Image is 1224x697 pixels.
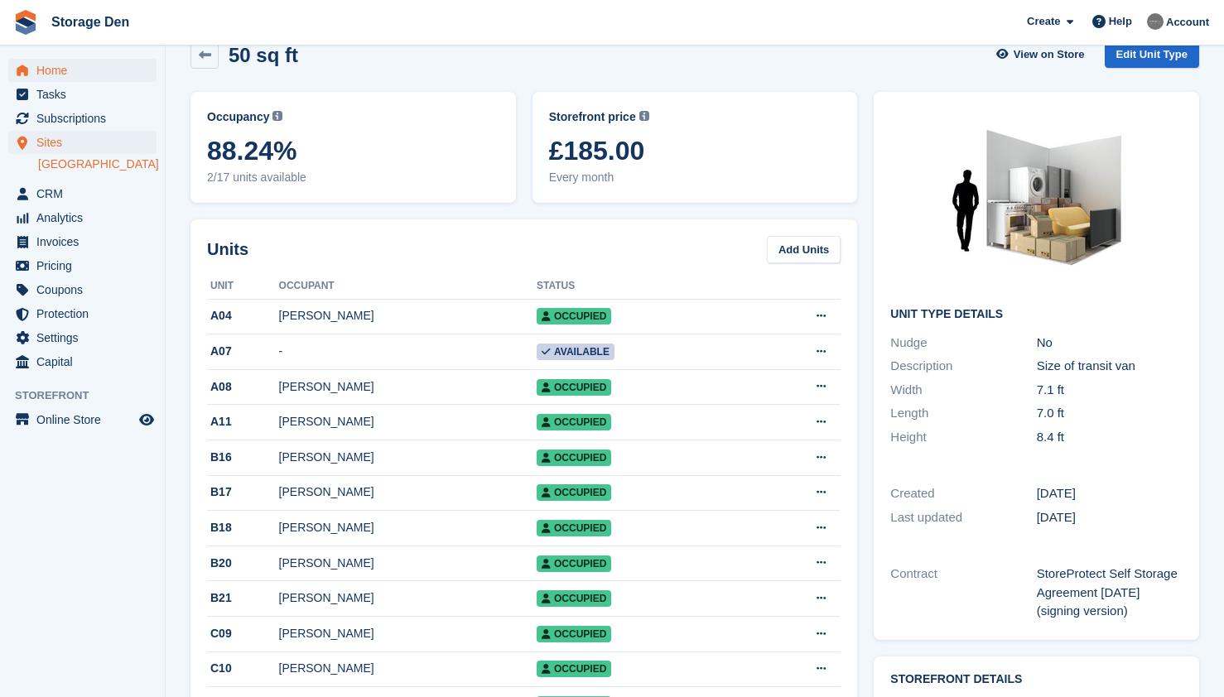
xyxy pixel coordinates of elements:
span: Account [1166,14,1209,31]
div: [PERSON_NAME] [279,483,537,501]
a: menu [8,59,157,82]
span: Coupons [36,278,136,301]
span: CRM [36,182,136,205]
div: A08 [207,378,279,396]
div: [PERSON_NAME] [279,519,537,536]
a: menu [8,107,157,130]
a: Edit Unit Type [1105,41,1199,68]
div: [PERSON_NAME] [279,307,537,324]
span: Occupied [537,661,611,677]
div: Length [890,404,1036,423]
div: 7.0 ft [1037,404,1183,423]
span: Subscriptions [36,107,136,130]
div: 8.4 ft [1037,428,1183,447]
div: [PERSON_NAME] [279,449,537,466]
div: Contract [890,565,1036,621]
a: menu [8,326,157,349]
div: B21 [207,589,279,607]
div: Nudge [890,334,1036,353]
span: Occupancy [207,108,269,126]
img: Brian Barbour [1147,13,1164,30]
span: Analytics [36,206,136,229]
a: Storage Den [45,8,136,36]
img: icon-info-grey-7440780725fd019a000dd9b08b2336e03edf1995a4989e88bcd33f0948082b44.svg [639,111,649,121]
div: A07 [207,343,279,360]
span: Sites [36,131,136,154]
a: menu [8,230,157,253]
div: 7.1 ft [1037,381,1183,400]
a: menu [8,302,157,325]
div: [PERSON_NAME] [279,378,537,396]
div: Created [890,484,1036,503]
div: A11 [207,413,279,430]
td: - [279,334,537,370]
a: menu [8,83,157,106]
span: Home [36,59,136,82]
a: menu [8,131,157,154]
div: C09 [207,625,279,642]
span: Available [537,344,614,360]
a: menu [8,254,157,277]
h2: Unit Type details [890,308,1183,321]
div: B18 [207,519,279,536]
div: B17 [207,483,279,501]
span: 88.24% [207,136,499,166]
a: menu [8,278,157,301]
div: Description [890,357,1036,376]
div: No [1037,334,1183,353]
span: £185.00 [549,136,841,166]
div: [PERSON_NAME] [279,625,537,642]
span: Pricing [36,254,136,277]
div: [PERSON_NAME] [279,555,537,572]
div: Width [890,381,1036,400]
div: Size of transit van [1037,357,1183,376]
div: Height [890,428,1036,447]
th: Unit [207,273,279,300]
h2: Storefront Details [890,673,1183,686]
div: B20 [207,555,279,572]
span: Occupied [537,379,611,396]
span: Tasks [36,83,136,106]
th: Status [537,273,747,300]
a: menu [8,408,157,431]
a: menu [8,350,157,373]
div: [PERSON_NAME] [279,660,537,677]
img: 50-sqft-unit.jpg [913,108,1161,295]
span: Occupied [537,308,611,324]
span: Occupied [537,484,611,501]
span: Occupied [537,626,611,642]
a: Preview store [137,410,157,430]
span: Storefront [15,387,165,404]
a: [GEOGRAPHIC_DATA] [38,156,157,172]
span: Occupied [537,449,611,466]
a: Add Units [767,236,841,263]
div: [PERSON_NAME] [279,413,537,430]
th: Occupant [279,273,537,300]
div: A04 [207,307,279,324]
span: Every month [549,169,841,186]
div: C10 [207,660,279,677]
div: Last updated [890,508,1036,527]
span: Help [1109,13,1132,30]
div: B16 [207,449,279,466]
div: [PERSON_NAME] [279,589,537,607]
span: 2/17 units available [207,169,499,186]
a: menu [8,182,157,205]
span: Capital [36,350,136,373]
span: View on Store [1014,46,1085,63]
span: Occupied [537,590,611,607]
h2: 50 sq ft [229,44,298,66]
span: Create [1027,13,1060,30]
span: Occupied [537,555,611,572]
a: menu [8,206,157,229]
span: Settings [36,326,136,349]
div: [DATE] [1037,508,1183,527]
a: View on Store [995,41,1091,68]
span: Online Store [36,408,136,431]
span: Protection [36,302,136,325]
span: Occupied [537,520,611,536]
img: icon-info-grey-7440780725fd019a000dd9b08b2336e03edf1995a4989e88bcd33f0948082b44.svg [272,111,282,121]
span: Invoices [36,230,136,253]
div: [DATE] [1037,484,1183,503]
img: stora-icon-8386f47178a22dfd0bd8f6a31ec36ba5ce8667c1dd55bd0f319d3a0aa187defe.svg [13,10,38,35]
